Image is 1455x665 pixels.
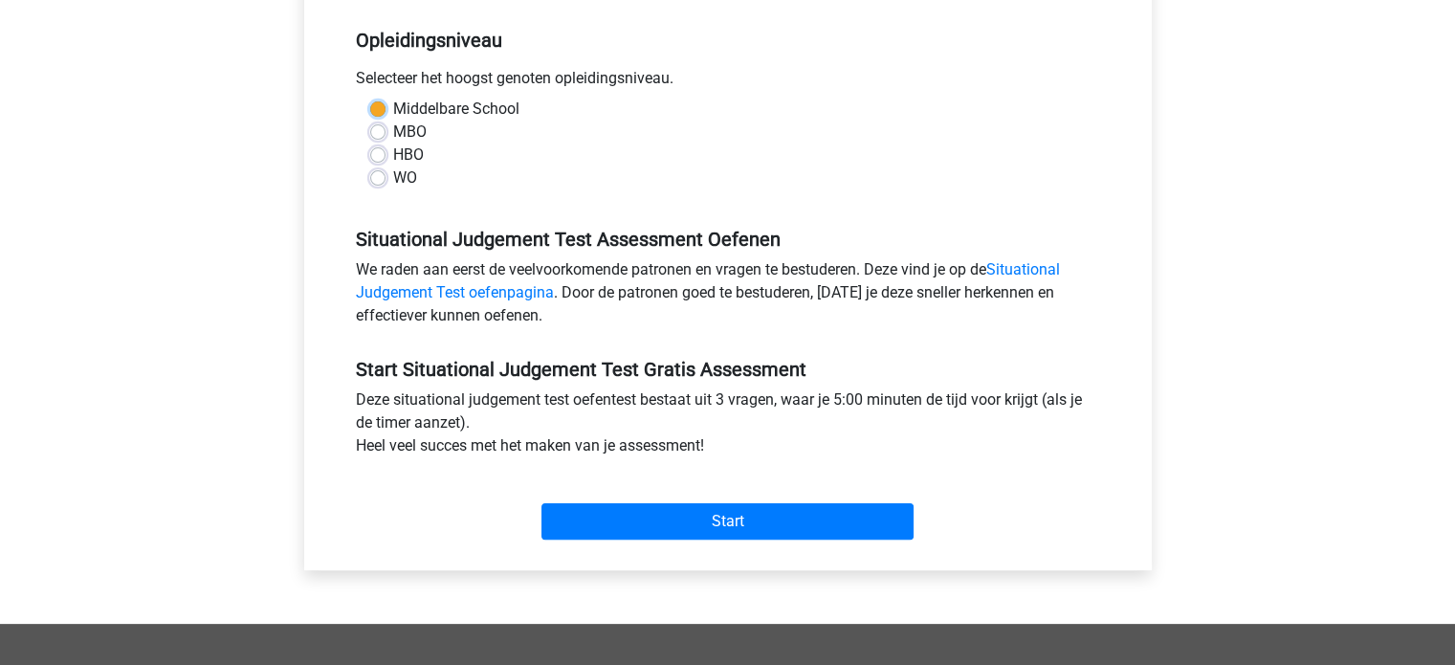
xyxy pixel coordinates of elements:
label: WO [393,166,417,189]
div: We raden aan eerst de veelvoorkomende patronen en vragen te bestuderen. Deze vind je op de . Door... [342,258,1114,335]
div: Deze situational judgement test oefentest bestaat uit 3 vragen, waar je 5:00 minuten de tijd voor... [342,388,1114,465]
h5: Start Situational Judgement Test Gratis Assessment [356,358,1100,381]
h5: Opleidingsniveau [356,21,1100,59]
label: Middelbare School [393,98,519,121]
label: MBO [393,121,427,144]
div: Selecteer het hoogst genoten opleidingsniveau. [342,67,1114,98]
input: Start [541,503,914,540]
h5: Situational Judgement Test Assessment Oefenen [356,228,1100,251]
label: HBO [393,144,424,166]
